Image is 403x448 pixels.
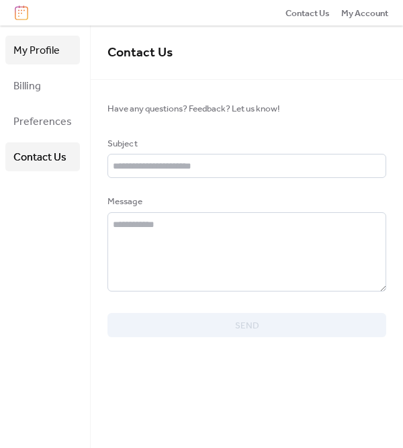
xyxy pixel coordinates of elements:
[107,195,384,208] div: Message
[107,40,173,65] span: Contact Us
[15,5,28,20] img: logo
[341,6,388,19] a: My Account
[341,7,388,20] span: My Account
[107,102,386,116] span: Have any questions? Feedback? Let us know!
[5,107,80,136] a: Preferences
[285,6,330,19] a: Contact Us
[285,7,330,20] span: Contact Us
[13,147,66,168] span: Contact Us
[5,142,80,171] a: Contact Us
[13,40,60,61] span: My Profile
[13,76,41,97] span: Billing
[13,111,72,132] span: Preferences
[5,71,80,100] a: Billing
[5,36,80,64] a: My Profile
[107,137,384,150] div: Subject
